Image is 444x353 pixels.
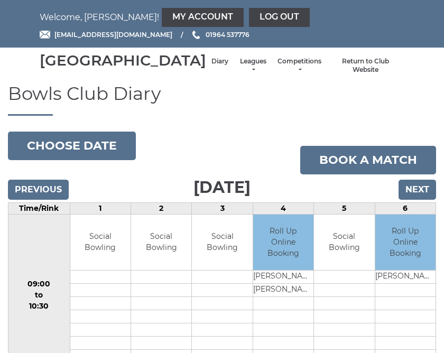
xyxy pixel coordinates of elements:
[191,30,249,40] a: Phone us 01964 537776
[8,180,69,200] input: Previous
[40,31,50,39] img: Email
[300,146,436,174] a: Book a match
[131,203,191,215] td: 2
[253,203,313,215] td: 4
[249,8,310,27] a: Log out
[40,30,172,40] a: Email [EMAIL_ADDRESS][DOMAIN_NAME]
[332,57,399,75] a: Return to Club Website
[253,215,313,270] td: Roll Up Online Booking
[277,57,321,75] a: Competitions
[8,132,136,160] button: Choose date
[206,31,249,39] span: 01964 537776
[314,215,374,270] td: Social Bowling
[40,8,404,27] nav: Welcome, [PERSON_NAME]!
[253,283,313,296] td: [PERSON_NAME]
[375,215,436,270] td: Roll Up Online Booking
[162,8,244,27] a: My Account
[211,57,228,66] a: Diary
[192,203,253,215] td: 3
[192,31,200,39] img: Phone us
[54,31,172,39] span: [EMAIL_ADDRESS][DOMAIN_NAME]
[40,52,206,69] div: [GEOGRAPHIC_DATA]
[8,203,70,215] td: Time/Rink
[375,270,436,283] td: [PERSON_NAME]
[192,215,252,270] td: Social Bowling
[239,57,267,75] a: Leagues
[70,203,131,215] td: 1
[8,84,436,116] h1: Bowls Club Diary
[314,203,375,215] td: 5
[253,270,313,283] td: [PERSON_NAME]
[399,180,436,200] input: Next
[70,215,131,270] td: Social Bowling
[131,215,191,270] td: Social Bowling
[375,203,436,215] td: 6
